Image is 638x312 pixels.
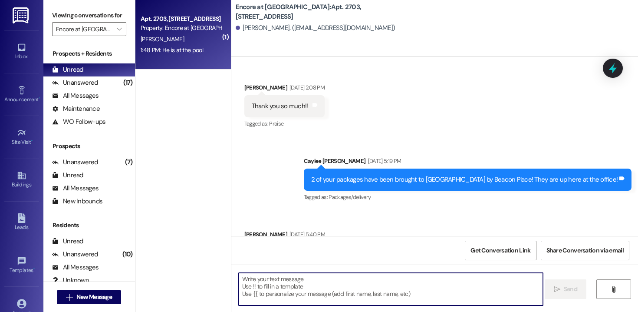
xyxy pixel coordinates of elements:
[52,78,98,87] div: Unanswered
[52,250,98,259] div: Unanswered
[52,65,83,74] div: Unread
[56,22,112,36] input: All communities
[123,156,135,169] div: (7)
[52,104,100,113] div: Maintenance
[554,286,560,293] i: 
[52,237,83,246] div: Unread
[66,294,72,301] i: 
[120,248,135,261] div: (10)
[52,276,89,285] div: Unknown
[4,254,39,277] a: Templates •
[121,76,135,90] div: (17)
[366,156,401,166] div: [DATE] 5:19 PM
[52,91,99,100] div: All Messages
[545,279,587,299] button: Send
[244,230,325,242] div: [PERSON_NAME]
[546,246,624,255] span: Share Conversation via email
[304,156,632,169] div: Caylee [PERSON_NAME]
[117,26,122,33] i: 
[236,3,409,21] b: Encore at [GEOGRAPHIC_DATA]: Apt. 2703, [STREET_ADDRESS]
[76,292,112,302] span: New Message
[287,83,325,92] div: [DATE] 2:08 PM
[4,40,39,63] a: Inbox
[141,46,203,54] div: 1:48 PM: He is at the pool
[311,175,618,184] div: 2 of your packages have been brought to [GEOGRAPHIC_DATA] by Beacon Place! They are up here at th...
[244,83,325,95] div: [PERSON_NAME]
[31,138,33,144] span: •
[304,191,632,203] div: Tagged as:
[465,241,536,260] button: Get Conversation Link
[541,241,629,260] button: Share Conversation via email
[33,266,35,272] span: •
[4,126,39,149] a: Site Visit •
[252,102,308,111] div: Thank you so much!!
[141,14,221,23] div: Apt. 2703, [STREET_ADDRESS]
[141,35,184,43] span: [PERSON_NAME]
[236,23,395,33] div: [PERSON_NAME]. ([EMAIL_ADDRESS][DOMAIN_NAME])
[52,158,98,167] div: Unanswered
[141,23,221,33] div: Property: Encore at [GEOGRAPHIC_DATA]
[564,285,577,294] span: Send
[470,246,530,255] span: Get Conversation Link
[329,193,371,201] span: Packages/delivery
[52,184,99,193] div: All Messages
[244,117,325,130] div: Tagged as:
[287,230,325,239] div: [DATE] 5:40 PM
[52,171,83,180] div: Unread
[13,7,30,23] img: ResiDesk Logo
[52,197,102,206] div: New Inbounds
[4,211,39,234] a: Leads
[52,117,105,126] div: WO Follow-ups
[52,263,99,272] div: All Messages
[4,168,39,192] a: Buildings
[269,120,283,127] span: Praise
[610,286,617,293] i: 
[43,49,135,58] div: Prospects + Residents
[52,9,126,22] label: Viewing conversations for
[43,221,135,230] div: Residents
[39,95,40,101] span: •
[43,142,135,151] div: Prospects
[57,290,121,304] button: New Message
